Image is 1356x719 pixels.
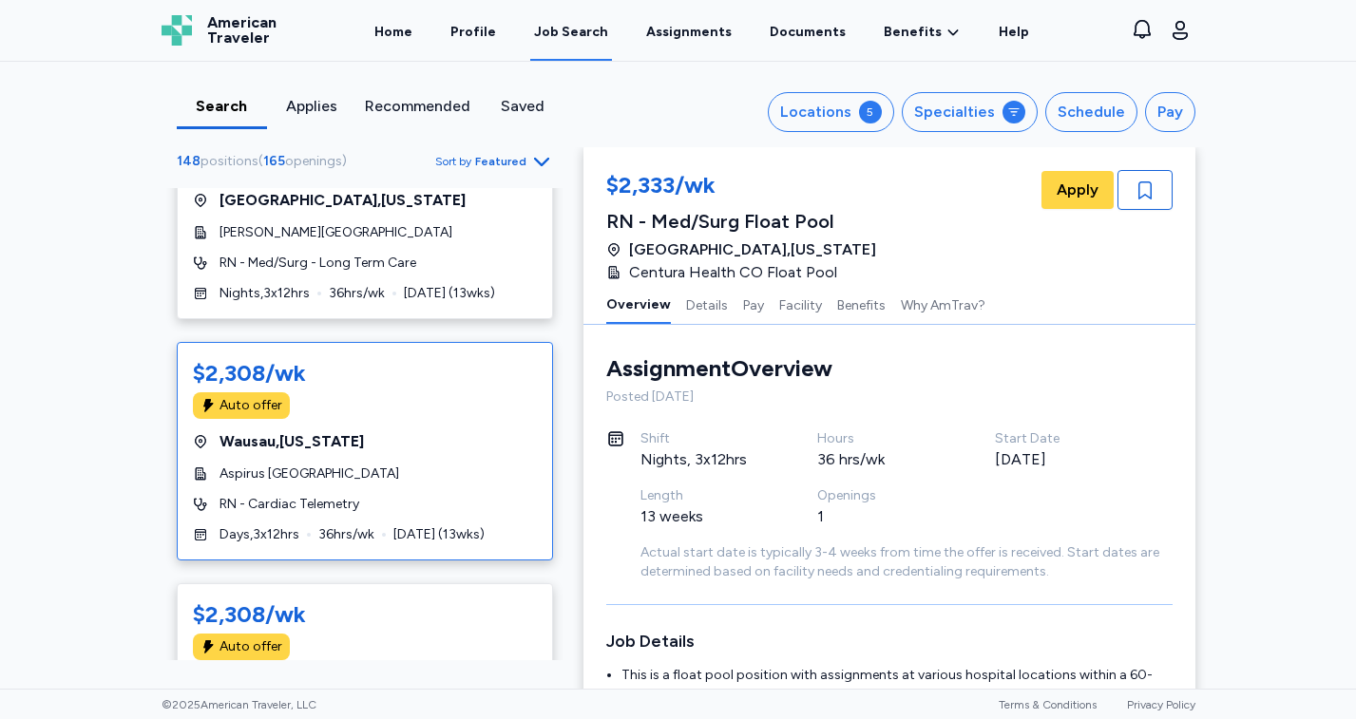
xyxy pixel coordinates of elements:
div: Posted [DATE] [606,388,1173,407]
div: 5 [859,101,882,123]
span: positions [201,153,258,169]
div: Applies [275,95,350,118]
div: Nights, 3x12hrs [640,448,773,471]
div: RN - Med/Surg Float Pool [606,208,876,235]
a: Privacy Policy [1127,698,1195,711]
span: Featured [475,154,526,169]
span: [DATE] ( 13 wks) [404,284,495,303]
div: 13 weeks [640,505,773,528]
button: Pay [743,284,764,324]
span: 165 [263,153,285,169]
span: [GEOGRAPHIC_DATA] , [US_STATE] [629,238,876,261]
span: RN - Med/Surg - Long Term Care [220,254,416,273]
div: ( ) [177,152,354,171]
span: [DATE] ( 13 wks) [393,525,485,544]
div: Saved [486,95,561,118]
a: Terms & Conditions [999,698,1097,711]
div: Auto offer [220,637,282,656]
span: Centura Health CO Float Pool [629,261,837,284]
span: © 2025 American Traveler, LLC [162,697,316,712]
div: Pay [1157,101,1183,123]
div: 1 [817,505,949,528]
div: Search [184,95,259,118]
button: Specialties [902,92,1038,132]
span: openings [285,153,342,169]
div: Assignment Overview [606,353,832,384]
a: Job Search [530,2,612,61]
div: Auto offer [220,396,282,415]
button: Pay [1145,92,1195,132]
div: $2,308/wk [193,358,306,388]
span: American Traveler [207,15,277,46]
div: Actual start date is typically 3-4 weeks from time the offer is received. Start dates are determi... [640,543,1173,581]
div: Start Date [995,429,1127,448]
div: Shift [640,429,773,448]
div: [DATE] [995,448,1127,471]
div: Locations [780,101,851,123]
button: Details [686,284,728,324]
span: Apply [1057,179,1098,201]
div: Openings [817,486,949,505]
div: 36 hrs/wk [817,448,949,471]
li: This is a float pool position with assignments at various hospital locations within a 60-mile rad... [621,666,1173,704]
span: 36 hrs/wk [318,525,374,544]
button: Apply [1041,171,1114,209]
span: Wausau , [US_STATE] [220,430,364,453]
span: Aspirus [GEOGRAPHIC_DATA] [220,464,399,483]
span: Days , 3 x 12 hrs [220,525,299,544]
button: Sort byFeatured [435,150,553,173]
span: 148 [177,153,201,169]
div: Recommended [365,95,470,118]
button: Facility [779,284,822,324]
div: Length [640,486,773,505]
button: Schedule [1045,92,1137,132]
h3: Job Details [606,628,1173,654]
div: Hours [817,429,949,448]
button: Overview [606,284,671,324]
div: Job Search [534,23,608,42]
span: [GEOGRAPHIC_DATA] , [US_STATE] [220,189,466,212]
span: Benefits [884,23,942,42]
div: Specialties [914,101,995,123]
span: 36 hrs/wk [329,284,385,303]
button: Locations5 [768,92,894,132]
button: Benefits [837,284,886,324]
button: Why AmTrav? [901,284,985,324]
div: Schedule [1058,101,1125,123]
div: $2,333/wk [606,170,876,204]
a: Benefits [884,23,961,42]
img: Logo [162,15,192,46]
span: Nights , 3 x 12 hrs [220,284,310,303]
span: [PERSON_NAME][GEOGRAPHIC_DATA] [220,223,452,242]
span: RN - Cardiac Telemetry [220,495,359,514]
div: $2,308/wk [193,599,306,630]
span: Sort by [435,154,471,169]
